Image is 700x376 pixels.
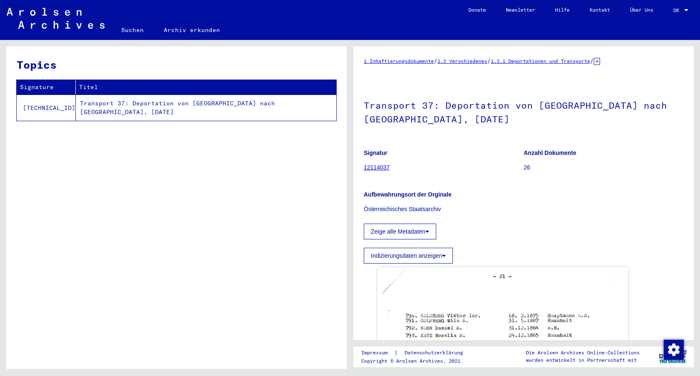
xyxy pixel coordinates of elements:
td: [TECHNICAL_ID] [17,95,76,121]
div: Zustimmung ändern [663,339,683,359]
th: Titel [76,80,336,95]
a: Datenschutzerklärung [398,349,473,357]
button: Zeige alle Metadaten [364,224,436,239]
h1: Transport 37: Deportation von [GEOGRAPHIC_DATA] nach [GEOGRAPHIC_DATA], [DATE] [364,86,683,137]
a: Suchen [111,20,154,40]
h3: Topics [17,57,336,73]
button: Indizierungsdaten anzeigen [364,248,453,264]
span: / [487,57,491,65]
div: | [361,349,473,357]
b: Anzahl Dokumente [524,149,576,156]
a: 12114037 [364,164,390,171]
td: Transport 37: Deportation von [GEOGRAPHIC_DATA] nach [GEOGRAPHIC_DATA], [DATE] [76,95,336,121]
span: / [590,57,594,65]
img: yv_logo.png [657,346,688,367]
a: Archiv erkunden [154,20,230,40]
th: Signature [17,80,76,95]
a: 1 Inhaftierungsdokumente [364,58,434,64]
span: / [434,57,437,65]
p: 26 [524,163,683,172]
a: Impressum [361,349,394,357]
a: 1.2 Verschiedenes [437,58,487,64]
a: 1.2.1 Deportationen und Transporte [491,58,590,64]
p: Österreichisches Staatsarchiv [364,205,683,214]
b: Signatur [364,149,387,156]
b: Aufbewahrungsort der Orginale [364,191,452,198]
p: Copyright © Arolsen Archives, 2021 [361,357,473,365]
p: Die Arolsen Archives Online-Collections [526,349,640,356]
p: wurden entwickelt in Partnerschaft mit [526,356,640,364]
img: Zustimmung ändern [664,340,684,360]
span: DE [673,7,682,13]
img: Arolsen_neg.svg [7,8,105,29]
